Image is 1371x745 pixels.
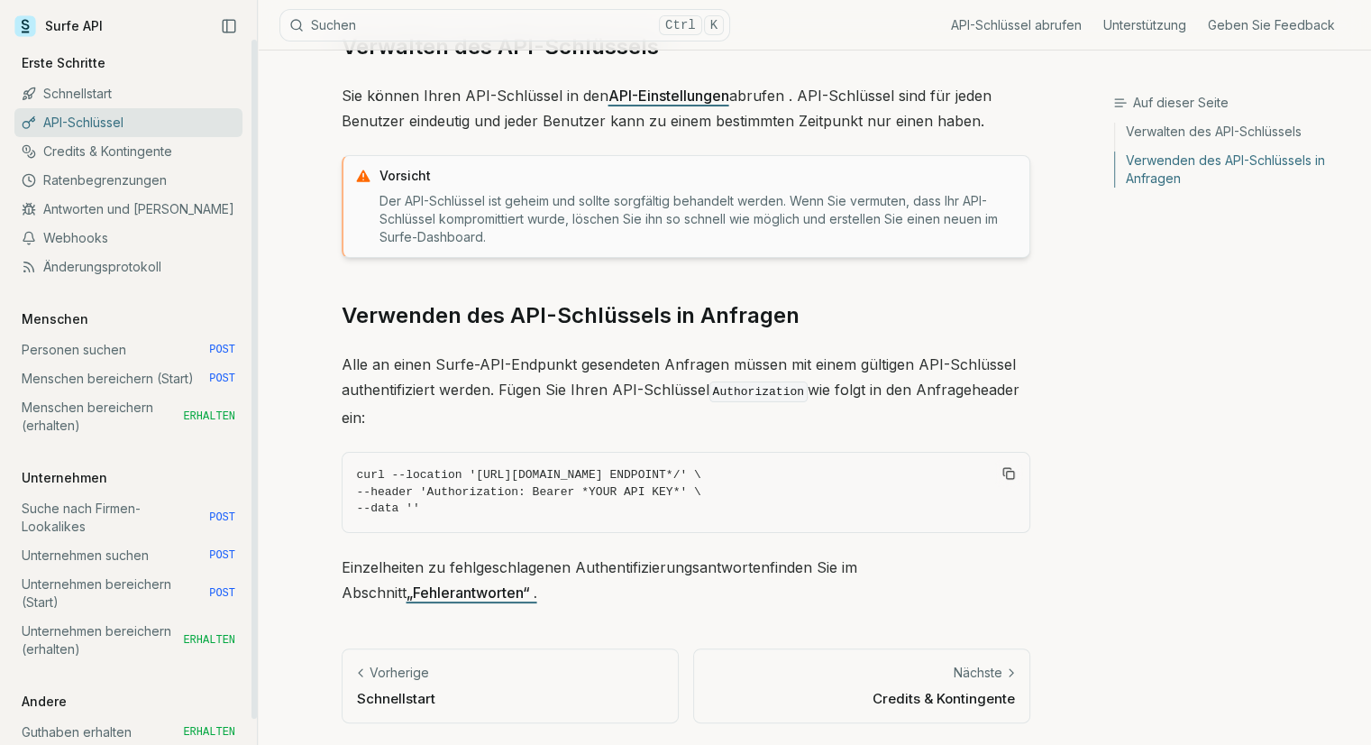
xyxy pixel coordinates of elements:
a: VorherigeSchnellstart [342,648,679,723]
font: finden Sie im Abschnitt [342,558,857,602]
button: Seitenleiste einklappen [215,13,242,40]
a: NächsteCredits & Kontingente [693,648,1030,723]
a: „Fehlerantworten“ . [407,584,537,602]
font: Unternehmen suchen [22,547,149,563]
font: Der API-Schlüssel ist geheim und sollte sorgfältig behandelt werden. Wenn Sie vermuten, dass Ihr ... [379,193,998,244]
a: Verwenden des API-Schlüssels in Anfragen [1115,146,1357,188]
font: Unterstützung [1103,17,1186,32]
font: POST [209,587,235,600]
a: Webhooks [14,224,242,253]
font: abrufen . API-Schlüssel sind für jeden Benutzer eindeutig und jeder Benutzer kann zu einem bestim... [342,87,992,130]
font: Alle an einen Surfe-API-Endpunkt gesendeten Anfragen müssen mit einem gültigen API-Schlüssel auth... [342,355,1016,399]
a: Surfe API [14,13,103,40]
font: POST [209,549,235,562]
font: Ratenbegrenzungen [43,172,167,188]
font: ERHALTEN [183,634,235,647]
a: API-Schlüssel abrufen [951,16,1082,34]
font: Menschen bereichern (Start) [22,371,194,386]
font: Andere [22,694,67,709]
font: POST [209,372,235,385]
font: Verwenden des API-Schlüssels in Anfragen [342,302,800,328]
kbd: K [704,15,724,35]
font: Erste Schritte [22,55,105,70]
font: Webhooks [43,230,108,245]
a: Geben Sie Feedback [1208,16,1335,34]
font: Schnellstart [43,86,112,101]
font: Suche nach Firmen-Lookalikes [22,501,141,534]
button: Text kopieren [995,460,1022,487]
font: API-Schlüssel abrufen [951,17,1082,32]
font: Surfe API [45,18,103,33]
font: Unternehmen [22,470,107,485]
font: Personen suchen [22,342,126,357]
a: Ratenbegrenzungen [14,166,242,195]
a: Suche nach Firmen-Lookalikes POST [14,494,242,541]
font: Menschen bereichern (erhalten) [22,400,153,433]
code: curl --location '[URL][DOMAIN_NAME] ENDPOINT*/' \ --header 'Authorization: Bearer *YOUR API KEY*'... [357,467,1015,518]
a: Personen suchen POST [14,336,242,364]
font: Einzelheiten zu fehlgeschlagenen Authentifizierungsantworten [342,558,770,576]
font: Menschen [22,311,88,327]
a: Schnellstart [14,79,242,108]
font: POST [209,511,235,524]
a: Menschen bereichern (erhalten) ERHALTEN [14,393,242,440]
font: Verwalten des API-Schlüssels [1126,124,1302,139]
font: Änderungsprotokoll [43,259,161,274]
font: Vorherige [370,665,429,680]
font: Antworten und [PERSON_NAME] [43,201,234,216]
font: ERHALTEN [183,726,235,739]
font: Credits & Kontingente [43,143,172,159]
font: Unternehmen bereichern (Start) [22,576,171,610]
a: API-Schlüssel [14,108,242,137]
font: Suchen [311,17,356,32]
font: Vorsicht [379,168,431,183]
a: Unterstützung [1103,16,1186,34]
font: POST [209,344,235,356]
code: Authorization [709,382,808,402]
font: wie folgt in den Anfrageheader ein: [342,381,1019,427]
a: Unternehmen suchen POST [14,541,242,570]
a: Credits & Kontingente [14,137,242,166]
font: API-Schlüssel [43,115,123,130]
font: Guthaben erhalten [22,724,132,740]
kbd: Ctrl [659,15,702,35]
font: Nächste [954,665,1002,680]
font: Credits & Kontingente [873,690,1015,707]
font: Geben Sie Feedback [1208,17,1335,32]
font: Unternehmen bereichern (erhalten) [22,623,171,657]
font: Schnellstart [357,690,435,707]
font: Auf dieser Seite [1133,95,1229,110]
a: Menschen bereichern (Start) POST [14,364,242,393]
button: SuchenCtrlK [279,9,730,41]
a: Verwenden des API-Schlüssels in Anfragen [342,301,800,330]
a: Antworten und [PERSON_NAME] [14,195,242,224]
font: Verwenden des API-Schlüssels in Anfragen [1126,152,1325,186]
a: Unternehmen bereichern (Start) POST [14,570,242,617]
a: Verwalten des API-Schlüssels [1115,123,1357,146]
a: Änderungsprotokoll [14,253,242,281]
font: ERHALTEN [183,410,235,423]
a: Unternehmen bereichern (erhalten) ERHALTEN [14,617,242,664]
a: API-Einstellungen [608,87,729,105]
font: Sie können Ihren API-Schlüssel in den [342,87,608,105]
